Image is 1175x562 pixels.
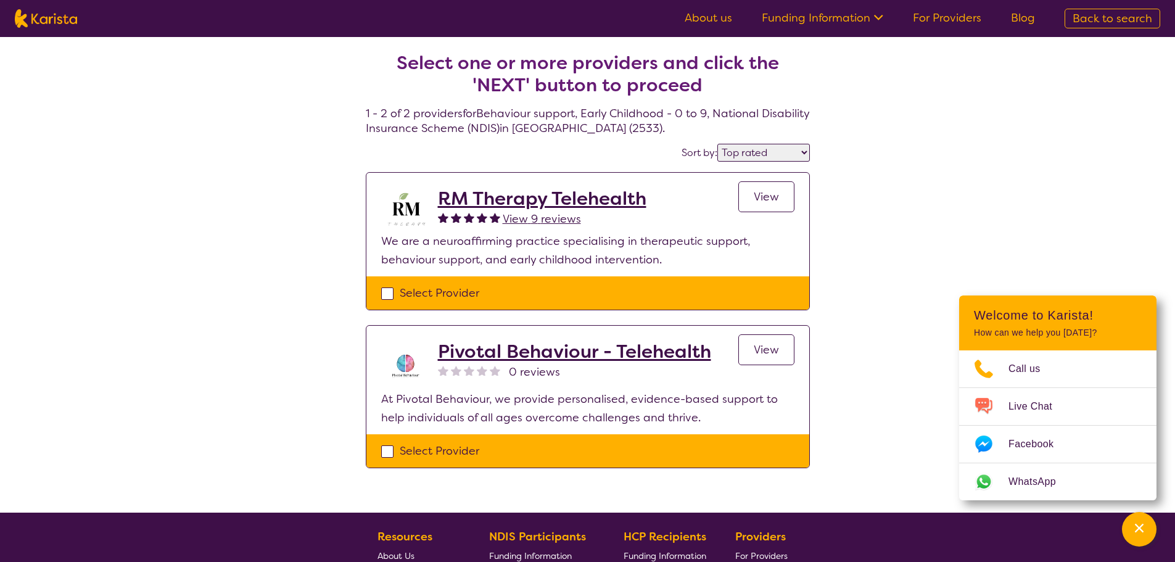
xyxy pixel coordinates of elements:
[451,365,461,376] img: nonereviewstar
[974,328,1142,338] p: How can we help you [DATE]?
[438,365,448,376] img: nonereviewstar
[735,550,788,561] span: For Providers
[490,212,500,223] img: fullstar
[1122,512,1156,547] button: Channel Menu
[377,529,432,544] b: Resources
[959,463,1156,500] a: Web link opens in a new tab.
[1008,473,1071,491] span: WhatsApp
[503,212,581,226] span: View 9 reviews
[738,334,794,365] a: View
[438,341,711,363] a: Pivotal Behaviour - Telehealth
[1008,397,1067,416] span: Live Chat
[464,365,474,376] img: nonereviewstar
[503,210,581,228] a: View 9 reviews
[974,308,1142,323] h2: Welcome to Karista!
[682,146,717,159] label: Sort by:
[1073,11,1152,26] span: Back to search
[438,212,448,223] img: fullstar
[489,550,572,561] span: Funding Information
[1011,10,1035,25] a: Blog
[735,529,786,544] b: Providers
[477,365,487,376] img: nonereviewstar
[624,529,706,544] b: HCP Recipients
[754,189,779,204] span: View
[913,10,981,25] a: For Providers
[451,212,461,223] img: fullstar
[15,9,77,28] img: Karista logo
[738,181,794,212] a: View
[381,232,794,269] p: We are a neuroaffirming practice specialising in therapeutic support, behaviour support, and earl...
[624,550,706,561] span: Funding Information
[762,10,883,25] a: Funding Information
[509,363,560,381] span: 0 reviews
[381,341,431,390] img: s8av3rcikle0tbnjpqc8.png
[477,212,487,223] img: fullstar
[1008,360,1055,378] span: Call us
[490,365,500,376] img: nonereviewstar
[381,188,431,232] img: b3hjthhf71fnbidirs13.png
[489,529,586,544] b: NDIS Participants
[1008,435,1068,453] span: Facebook
[464,212,474,223] img: fullstar
[381,390,794,427] p: At Pivotal Behaviour, we provide personalised, evidence-based support to help individuals of all ...
[685,10,732,25] a: About us
[754,342,779,357] span: View
[381,52,795,96] h2: Select one or more providers and click the 'NEXT' button to proceed
[377,550,414,561] span: About Us
[438,188,646,210] a: RM Therapy Telehealth
[959,295,1156,500] div: Channel Menu
[1065,9,1160,28] a: Back to search
[959,350,1156,500] ul: Choose channel
[366,22,810,136] h4: 1 - 2 of 2 providers for Behaviour support , Early Childhood - 0 to 9 , National Disability Insur...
